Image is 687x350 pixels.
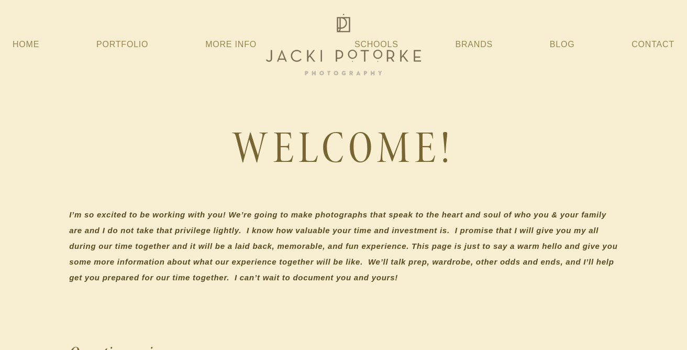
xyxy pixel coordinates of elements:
[550,35,575,54] a: Blog
[354,35,398,54] a: Schools
[631,35,674,54] a: Contact
[456,35,493,54] a: Brands
[69,210,620,282] em: I’m so excited to be working with you! We’re going to make photographs that speak to the heart an...
[205,35,257,54] a: More Info
[69,121,618,176] h1: WELCOME!
[260,11,427,78] img: Jacki Potorke Sacramento Family Photographer
[96,40,148,49] a: Portfolio
[13,35,39,54] a: Home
